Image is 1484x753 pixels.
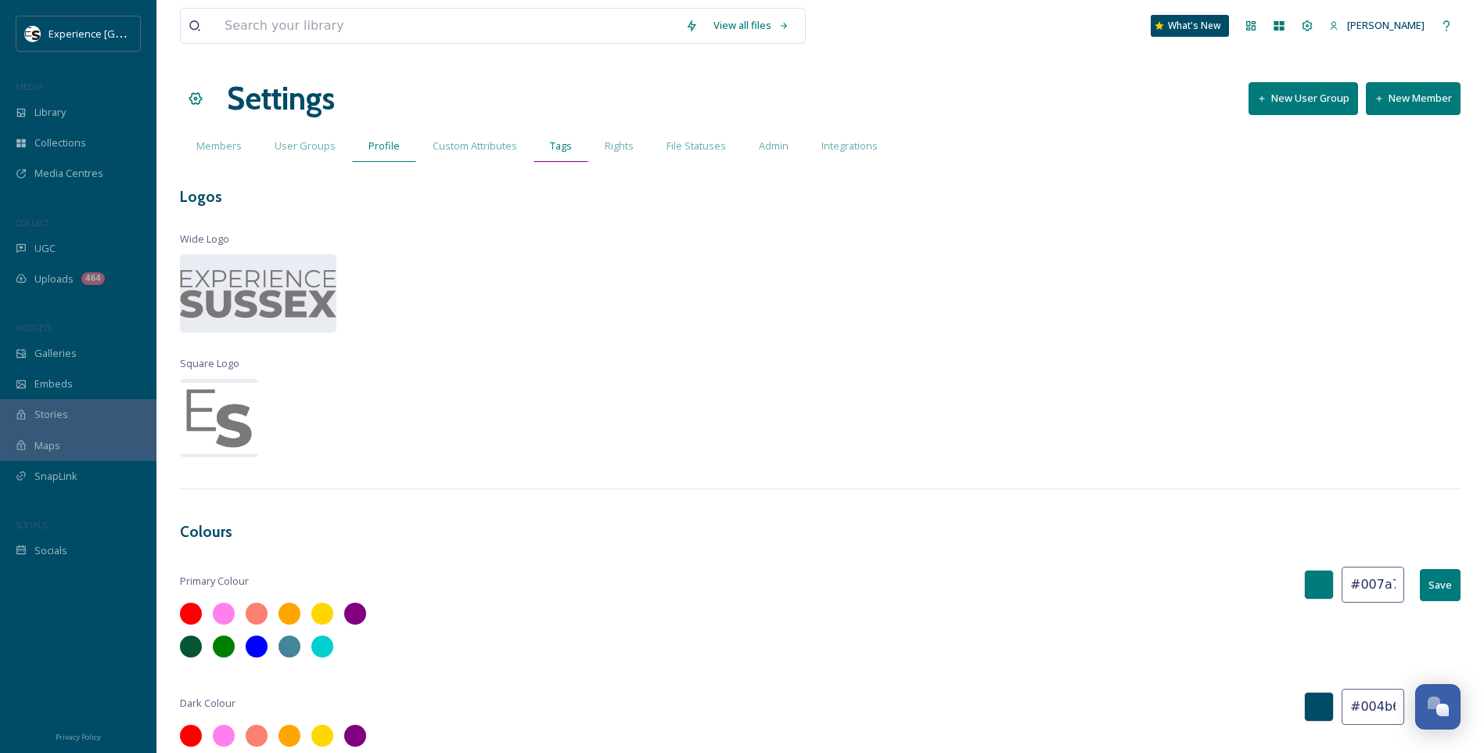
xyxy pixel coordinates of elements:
div: #ffd700 [311,725,333,747]
span: Rights [605,139,634,153]
span: File Statuses [667,139,726,153]
img: WSCC%20ES%20Logo%20-%20Primary%20-%20Black.png [180,270,336,318]
span: Tags [550,139,572,153]
span: Admin [759,139,789,153]
div: #008000 [213,636,235,658]
div: #800080 [344,725,366,747]
span: SnapLink [34,469,77,484]
span: Maps [34,438,60,453]
span: UGC [34,241,56,256]
div: #0000ff [246,636,268,658]
span: Dark Colour [180,696,235,711]
span: Uploads [34,272,74,286]
img: WSCC%20ES%20Socials%20Icon%20-%20Secondary%20-%20Black.jpg [25,26,41,41]
h3: Logos [180,186,1461,208]
div: #ffa500 [278,603,300,625]
span: Embeds [34,376,73,391]
span: Experience [GEOGRAPHIC_DATA] [49,26,203,41]
a: What's New [1151,15,1229,37]
span: Library [34,105,66,120]
span: Custom Attributes [433,139,517,153]
div: #ffffff [344,636,366,658]
div: #ff0000 [180,603,202,625]
span: Integrations [821,139,878,153]
span: Square Logo [180,356,239,371]
div: #800080 [344,603,366,625]
a: Privacy Policy [56,726,101,745]
div: 464 [81,272,105,285]
button: Open Chat [1415,684,1461,730]
input: Search your library [217,9,677,43]
div: #ff0000 [180,725,202,747]
div: #ff80ed [213,725,235,747]
span: Stories [34,407,68,422]
div: #065535 [180,636,202,658]
div: #ff80ed [213,603,235,625]
span: User Groups [275,139,336,153]
span: Wide Logo [180,232,229,247]
span: SOCIALS [16,519,47,531]
div: #468499 [278,636,300,658]
button: New Member [1366,82,1461,114]
a: View all files [706,10,797,41]
h1: Settings [227,75,335,122]
button: Save [1420,569,1461,601]
span: WIDGETS [16,322,52,333]
span: MEDIA [16,81,43,92]
button: New User Group [1249,82,1358,114]
span: Members [196,139,242,153]
span: Profile [368,139,400,153]
div: #fa8072 [246,603,268,625]
img: WSCC%20ES%20Socials%20Icon%20-%20Secondary%20-%20Black.jpg [180,383,258,453]
span: Primary Colour [180,574,249,589]
span: Galleries [34,346,77,361]
span: Privacy Policy [56,732,101,742]
div: #00ced1 [311,636,333,658]
span: COLLECT [16,217,49,229]
div: #fa8072 [246,725,268,747]
div: #ffd700 [311,603,333,625]
span: Socials [34,543,67,558]
span: Collections [34,135,86,150]
h3: Colours [180,521,1461,543]
span: [PERSON_NAME] [1347,18,1425,32]
span: Media Centres [34,166,103,181]
div: #ffa500 [278,725,300,747]
a: [PERSON_NAME] [1321,10,1432,41]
